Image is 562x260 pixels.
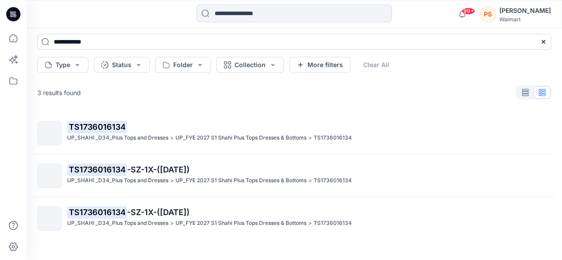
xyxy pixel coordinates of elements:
p: UP_FYE 2027 S1 Shahi Plus Tops Dresses & Bottoms [175,133,307,143]
p: TS1736016134 [314,219,352,228]
p: UP_SHAHI _D34_Plus Tops and Dresses [67,133,168,143]
mark: TS1736016134 [67,163,127,176]
p: TS1736016134 [314,176,352,185]
p: > [170,133,174,143]
mark: TS1736016134 [67,120,127,133]
button: Collection [216,57,284,73]
div: [PERSON_NAME] [499,5,551,16]
p: TS1736016134 [314,133,352,143]
p: > [170,176,174,185]
p: UP_SHAHI _D34_Plus Tops and Dresses [67,219,168,228]
span: 99+ [462,8,475,15]
mark: TS1736016134 [67,206,127,218]
p: > [308,219,312,228]
button: Folder [155,57,211,73]
a: TS1736016134-SZ-1X-([DATE])UP_SHAHI _D34_Plus Tops and Dresses>UP_FYE 2027 S1 Shahi Plus Tops Dre... [32,158,557,193]
span: -SZ-1X-([DATE]) [127,208,190,217]
a: TS1736016134-SZ-1X-([DATE])UP_SHAHI _D34_Plus Tops and Dresses>UP_FYE 2027 S1 Shahi Plus Tops Dre... [32,201,557,236]
p: UP_SHAHI _D34_Plus Tops and Dresses [67,176,168,185]
button: Type [37,57,88,73]
button: Status [94,57,150,73]
p: > [170,219,174,228]
span: -SZ-1X-([DATE]) [127,165,190,174]
p: > [308,133,312,143]
div: PS [480,6,496,22]
div: Walmart [499,16,551,23]
p: UP_FYE 2027 S1 Shahi Plus Tops Dresses & Bottoms [175,176,307,185]
button: More filters [289,57,351,73]
p: UP_FYE 2027 S1 Shahi Plus Tops Dresses & Bottoms [175,219,307,228]
p: 3 results found [37,88,81,97]
p: > [308,176,312,185]
a: TS1736016134UP_SHAHI _D34_Plus Tops and Dresses>UP_FYE 2027 S1 Shahi Plus Tops Dresses & Bottoms>... [32,116,557,151]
